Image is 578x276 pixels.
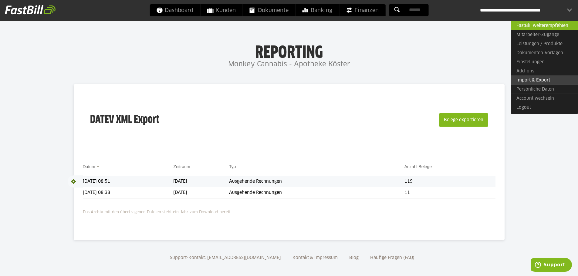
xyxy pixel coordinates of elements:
[511,94,578,103] a: Account wechseln
[83,187,174,198] td: [DATE] 08:38
[511,75,578,85] a: Import & Export
[511,58,578,67] a: Einstellungen
[207,4,236,16] span: Kunden
[339,4,385,16] a: Finanzen
[150,4,200,16] a: Dashboard
[243,4,295,16] a: Dokumente
[404,187,495,198] td: 11
[90,101,159,139] h3: DATEV XML Export
[511,67,578,76] a: Add-ons
[511,48,578,58] a: Dokumenten-Vorlagen
[229,164,236,169] a: Typ
[531,258,572,273] iframe: Öffnet ein Widget, in dem Sie weitere Informationen finden
[229,176,404,187] td: Ausgehende Rechnungen
[302,4,332,16] span: Banking
[296,4,339,16] a: Banking
[290,256,340,260] a: Kontakt & Impressum
[404,164,432,169] a: Anzahl Belege
[368,256,417,260] a: Häufige Fragen (FAQ)
[168,256,283,260] a: Support-Kontakt: [EMAIL_ADDRESS][DOMAIN_NAME]
[347,256,361,260] a: Blog
[173,187,229,198] td: [DATE]
[173,176,229,187] td: [DATE]
[83,206,495,216] p: Das Archiv mit den übertragenen Dateien steht ein Jahr zum Download bereit
[83,164,95,169] a: Datum
[96,166,100,168] img: sort_desc.gif
[511,103,578,112] a: Logout
[346,4,379,16] span: Finanzen
[200,4,242,16] a: Kunden
[404,176,495,187] td: 119
[511,39,578,48] a: Leistungen / Produkte
[249,4,289,16] span: Dokumente
[511,21,578,30] a: FastBill weiterempfehlen
[511,30,578,39] a: Mitarbeiter-Zugänge
[229,187,404,198] td: Ausgehende Rechnungen
[156,4,193,16] span: Dashboard
[5,5,56,15] img: fastbill_logo_white.png
[83,176,174,187] td: [DATE] 08:51
[61,43,517,58] h1: Reporting
[173,164,190,169] a: Zeitraum
[511,85,578,94] a: Persönliche Daten
[439,113,488,127] button: Belege exportieren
